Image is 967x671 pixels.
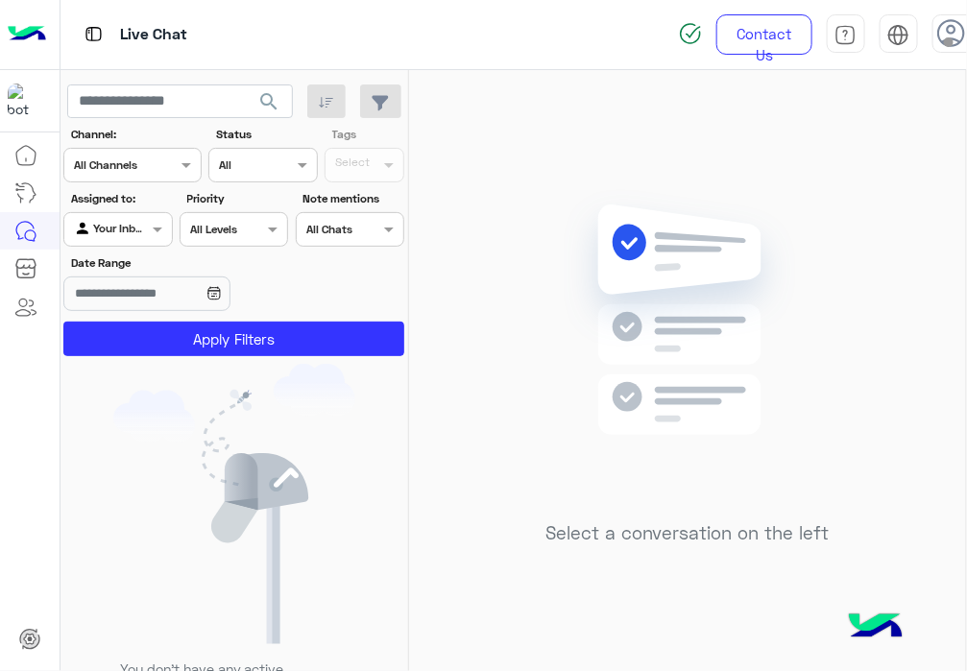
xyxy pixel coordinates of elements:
label: Priority [187,190,286,207]
img: tab [834,24,857,46]
button: search [246,84,293,126]
label: Assigned to: [71,190,170,207]
img: empty users [113,364,355,644]
img: 1403182699927242 [8,84,42,118]
a: tab [827,14,865,55]
img: no messages [549,189,827,508]
label: Status [216,126,315,143]
label: Channel: [71,126,200,143]
label: Note mentions [302,190,401,207]
img: tab [887,24,909,46]
img: Logo [8,14,46,55]
button: Apply Filters [63,322,404,356]
label: Date Range [71,254,286,272]
p: Live Chat [120,22,187,48]
img: spinner [679,22,702,45]
a: Contact Us [716,14,812,55]
img: hulul-logo.png [842,594,909,661]
span: search [257,90,280,113]
img: tab [82,22,106,46]
h5: Select a conversation on the left [546,522,830,544]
